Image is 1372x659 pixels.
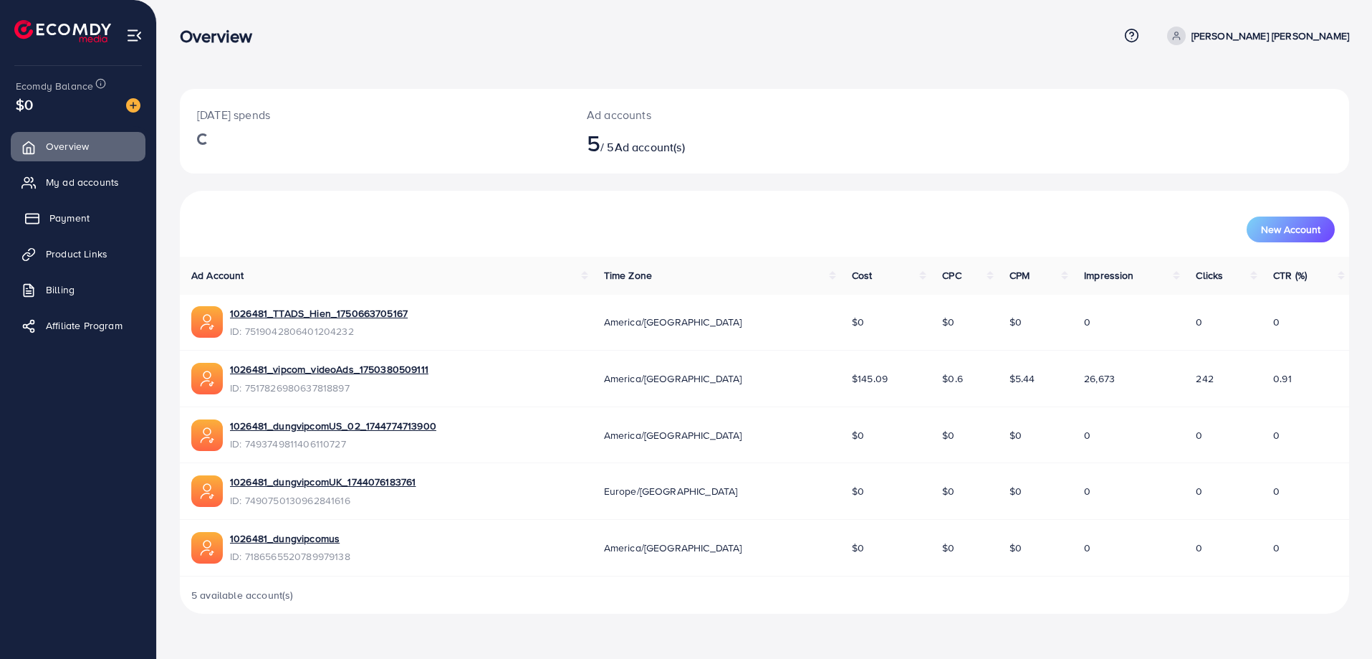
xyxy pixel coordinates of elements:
[46,247,107,261] span: Product Links
[942,371,963,386] span: $0.6
[126,98,140,113] img: image
[1273,428,1280,442] span: 0
[587,129,845,156] h2: / 5
[852,315,864,329] span: $0
[604,268,652,283] span: Time Zone
[1196,428,1202,442] span: 0
[49,211,90,225] span: Payment
[191,532,223,564] img: ic-ads-acc.e4c84228.svg
[1273,484,1280,498] span: 0
[587,106,845,123] p: Ad accounts
[1009,315,1022,329] span: $0
[230,531,340,546] a: 1026481_dungvipcomus
[197,106,552,123] p: [DATE] spends
[852,484,864,498] span: $0
[191,419,223,451] img: ic-ads-acc.e4c84228.svg
[230,381,428,395] span: ID: 7517826980637818897
[852,541,864,555] span: $0
[1009,541,1022,555] span: $0
[1009,268,1030,283] span: CPM
[1191,27,1349,44] p: [PERSON_NAME] [PERSON_NAME]
[615,139,685,155] span: Ad account(s)
[1009,428,1022,442] span: $0
[852,371,888,386] span: $145.09
[230,475,416,489] a: 1026481_dungvipcomUK_1744076183761
[230,493,416,508] span: ID: 7490750130962841616
[1084,371,1115,386] span: 26,673
[46,139,89,153] span: Overview
[191,306,223,338] img: ic-ads-acc.e4c84228.svg
[1196,268,1223,283] span: Clicks
[942,268,961,283] span: CPC
[11,132,145,161] a: Overview
[126,27,143,44] img: menu
[587,126,600,159] span: 5
[11,168,145,196] a: My ad accounts
[191,268,244,283] span: Ad Account
[604,541,742,555] span: America/[GEOGRAPHIC_DATA]
[1311,594,1361,648] iframe: Chat
[16,94,33,115] span: $0
[230,362,428,376] a: 1026481_vipcom_videoAds_1750380509111
[1247,217,1335,242] button: New Account
[1273,315,1280,329] span: 0
[1273,371,1292,386] span: 0.91
[942,541,954,555] span: $0
[942,428,954,442] span: $0
[1273,268,1307,283] span: CTR (%)
[1161,27,1349,45] a: [PERSON_NAME] [PERSON_NAME]
[191,363,223,394] img: ic-ads-acc.e4c84228.svg
[942,315,954,329] span: $0
[942,484,954,498] span: $0
[11,311,145,340] a: Affiliate Program
[11,275,145,304] a: Billing
[230,324,408,338] span: ID: 7519042806401204232
[230,437,436,451] span: ID: 7493749811406110727
[1009,484,1022,498] span: $0
[230,306,408,321] a: 1026481_TTADS_Hien_1750663705167
[1261,224,1320,234] span: New Account
[1009,371,1035,386] span: $5.44
[46,175,119,189] span: My ad accounts
[1196,371,1213,386] span: 242
[1084,315,1090,329] span: 0
[11,204,145,232] a: Payment
[604,428,742,442] span: America/[GEOGRAPHIC_DATA]
[604,371,742,386] span: America/[GEOGRAPHIC_DATA]
[46,283,75,297] span: Billing
[11,240,145,268] a: Product Links
[1273,541,1280,555] span: 0
[604,484,738,498] span: Europe/[GEOGRAPHIC_DATA]
[852,268,873,283] span: Cost
[852,428,864,442] span: $0
[230,419,436,433] a: 1026481_dungvipcomUS_02_1744774713900
[1196,484,1202,498] span: 0
[16,79,93,93] span: Ecomdy Balance
[46,318,123,333] span: Affiliate Program
[1196,541,1202,555] span: 0
[1196,315,1202,329] span: 0
[230,549,350,564] span: ID: 7186565520789979138
[191,475,223,507] img: ic-ads-acc.e4c84228.svg
[1084,541,1090,555] span: 0
[14,20,111,42] img: logo
[1084,428,1090,442] span: 0
[1084,268,1134,283] span: Impression
[180,26,264,47] h3: Overview
[191,588,294,602] span: 5 available account(s)
[1084,484,1090,498] span: 0
[604,315,742,329] span: America/[GEOGRAPHIC_DATA]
